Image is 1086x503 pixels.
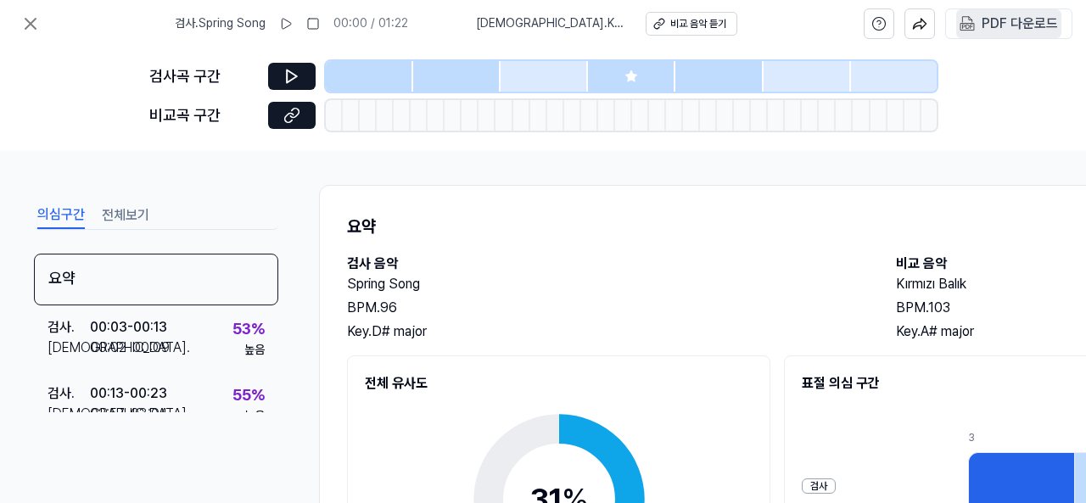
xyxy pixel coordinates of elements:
[333,15,408,32] div: 00:00 / 01:22
[956,9,1061,38] button: PDF 다운로드
[232,383,265,408] div: 55 %
[48,383,90,404] div: 검사 .
[90,338,170,358] div: 00:02 - 00:09
[670,17,726,31] div: 비교 음악 듣기
[90,404,168,424] div: 02:57 - 03:04
[149,103,258,128] div: 비교곡 구간
[175,15,266,32] span: 검사 . Spring Song
[960,16,975,31] img: PDF Download
[34,254,278,305] div: 요약
[347,274,862,294] h2: Spring Song
[244,408,265,425] div: 높음
[232,317,265,342] div: 53 %
[102,202,149,229] button: 전체보기
[982,13,1058,35] div: PDF 다운로드
[347,321,862,342] div: Key. D# major
[37,202,85,229] button: 의심구간
[48,317,90,338] div: 검사 .
[90,317,167,338] div: 00:03 - 00:13
[48,338,90,358] div: [DEMOGRAPHIC_DATA] .
[90,383,167,404] div: 00:13 - 00:23
[244,342,265,359] div: 높음
[347,254,862,274] h2: 검사 음악
[347,298,862,318] div: BPM. 96
[646,12,737,36] button: 비교 음악 듣기
[149,64,258,89] div: 검사곡 구간
[365,373,753,394] h2: 전체 유사도
[864,8,894,39] button: help
[802,478,836,495] div: 검사
[968,431,1074,445] div: 3
[912,16,927,31] img: share
[871,15,887,32] svg: help
[48,404,90,424] div: [DEMOGRAPHIC_DATA] .
[476,15,625,32] span: [DEMOGRAPHIC_DATA] . Kırmızı Balık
